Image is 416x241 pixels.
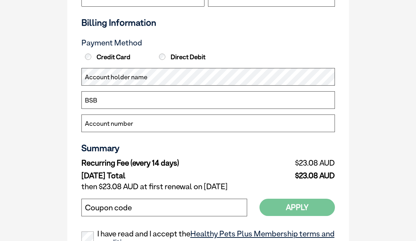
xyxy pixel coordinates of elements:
label: Direct Debit [157,53,230,61]
h3: Payment Method [81,38,335,48]
label: BSB [85,96,97,105]
h3: Billing Information [81,17,335,28]
td: then $23.08 AUD at first renewal on [DATE] [81,180,335,193]
h3: Summary [81,143,335,153]
button: Apply [259,199,335,216]
label: Coupon code [85,203,132,212]
label: Credit Card [83,53,156,61]
td: $23.08 AUD [260,169,335,180]
input: Credit Card [85,54,91,60]
label: Account holder name [85,73,147,82]
label: Account number [85,119,133,128]
td: [DATE] Total [81,169,260,180]
td: $23.08 AUD [260,157,335,169]
input: Direct Debit [159,54,165,60]
td: Recurring Fee (every 14 days) [81,157,260,169]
